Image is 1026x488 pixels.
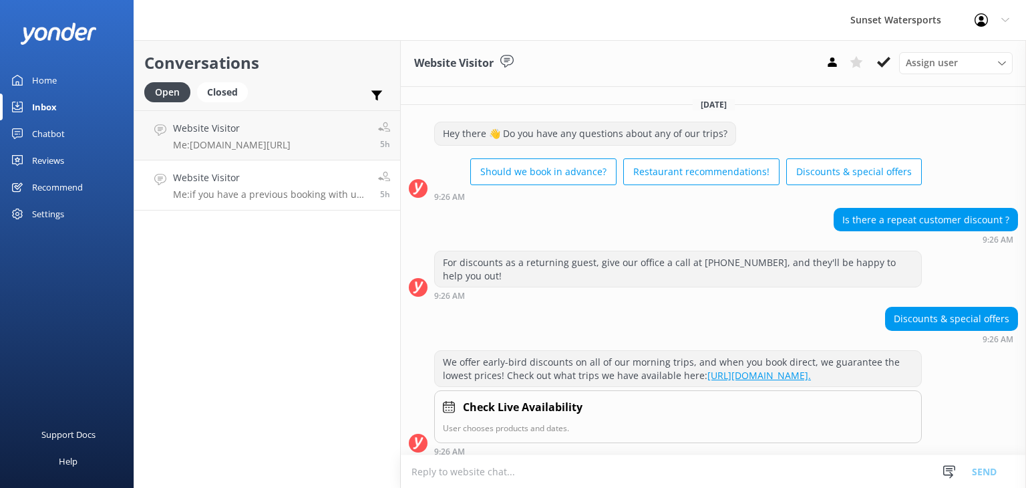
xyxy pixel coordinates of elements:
[834,209,1017,231] div: Is there a repeat customer discount ?
[899,52,1013,74] div: Assign User
[197,84,254,99] a: Closed
[173,121,291,136] h4: Website Visitor
[32,120,65,147] div: Chatbot
[443,422,913,435] p: User chooses products and dates.
[463,399,582,416] h4: Check Live Availability
[144,82,190,102] div: Open
[144,84,197,99] a: Open
[144,50,390,76] h2: Conversations
[414,55,494,72] h3: Website Visitor
[434,193,465,201] strong: 9:26 AM
[707,369,811,382] a: [URL][DOMAIN_NAME].
[434,448,465,456] strong: 9:26 AM
[906,55,958,70] span: Assign user
[623,158,780,185] button: Restaurant recommendations!
[834,235,1018,244] div: Sep 11 2025 08:26am (UTC -05:00) America/Cancun
[173,189,368,201] p: Me: if you have a previous booking with us I may have a 10% discount available to you!
[434,291,922,300] div: Sep 11 2025 08:26am (UTC -05:00) America/Cancun
[32,147,64,174] div: Reviews
[434,447,922,456] div: Sep 11 2025 08:26am (UTC -05:00) America/Cancun
[885,334,1018,344] div: Sep 11 2025 08:26am (UTC -05:00) America/Cancun
[380,138,390,150] span: Sep 11 2025 09:07am (UTC -05:00) America/Cancun
[197,82,248,102] div: Closed
[983,236,1013,244] strong: 9:26 AM
[380,189,390,200] span: Sep 11 2025 09:02am (UTC -05:00) America/Cancun
[435,122,735,145] div: Hey there 👋 Do you have any questions about any of our trips?
[786,158,922,185] button: Discounts & special offers
[693,99,735,110] span: [DATE]
[59,448,77,475] div: Help
[434,192,922,201] div: Sep 11 2025 08:26am (UTC -05:00) America/Cancun
[983,336,1013,344] strong: 9:26 AM
[470,158,617,185] button: Should we book in advance?
[32,174,83,201] div: Recommend
[173,139,291,151] p: Me: [DOMAIN_NAME][URL]
[32,201,64,227] div: Settings
[134,160,400,211] a: Website VisitorMe:if you have a previous booking with us I may have a 10% discount available to y...
[435,251,921,287] div: For discounts as a returning guest, give our office a call at [PHONE_NUMBER], and they'll be happ...
[173,170,368,185] h4: Website Visitor
[134,110,400,160] a: Website VisitorMe:[DOMAIN_NAME][URL]5h
[20,23,97,45] img: yonder-white-logo.png
[435,351,921,386] div: We offer early-bird discounts on all of our morning trips, and when you book direct, we guarantee...
[434,292,465,300] strong: 9:26 AM
[41,421,96,448] div: Support Docs
[32,67,57,94] div: Home
[886,308,1017,330] div: Discounts & special offers
[32,94,57,120] div: Inbox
